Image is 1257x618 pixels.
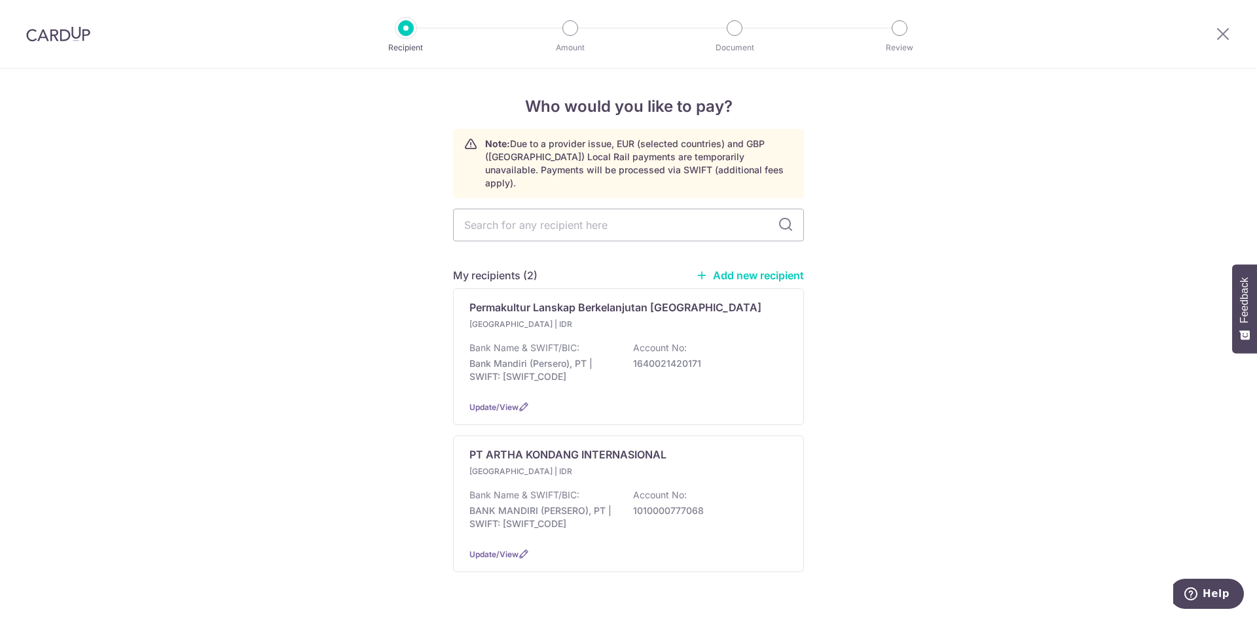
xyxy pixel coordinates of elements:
[633,341,687,354] p: Account No:
[469,341,579,354] p: Bank Name & SWIFT/BIC:
[633,357,780,370] p: 1640021420171
[633,504,780,517] p: 1010000777068
[469,489,579,502] p: Bank Name & SWIFT/BIC:
[469,402,519,412] a: Update/View
[522,41,619,54] p: Amount
[1239,277,1250,323] span: Feedback
[26,26,90,42] img: CardUp
[851,41,948,54] p: Review
[1232,264,1257,353] button: Feedback - Show survey
[696,269,804,282] a: Add new recipient
[686,41,783,54] p: Document
[453,209,804,241] input: Search for any recipient here
[453,95,804,118] h4: Who would you like to pay?
[469,357,616,383] p: Bank Mandiri (Persero), PT | SWIFT: [SWIFT_CODE]
[469,318,624,331] p: [GEOGRAPHIC_DATA] | IDR
[469,504,616,530] p: BANK MANDIRI (PERSERO), PT | SWIFT: [SWIFT_CODE]
[453,267,537,283] h5: My recipients (2)
[469,447,666,462] p: PT ARTHA KONDANG INTERNASIONAL
[485,138,510,149] strong: Note:
[633,489,687,502] p: Account No:
[469,465,624,478] p: [GEOGRAPHIC_DATA] | IDR
[469,300,761,315] p: Permakultur Lanskap Berkelanjutan [GEOGRAPHIC_DATA]
[357,41,454,54] p: Recipient
[485,137,793,190] p: Due to a provider issue, EUR (selected countries) and GBP ([GEOGRAPHIC_DATA]) Local Rail payments...
[1173,579,1244,611] iframe: Opens a widget where you can find more information
[469,549,519,559] a: Update/View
